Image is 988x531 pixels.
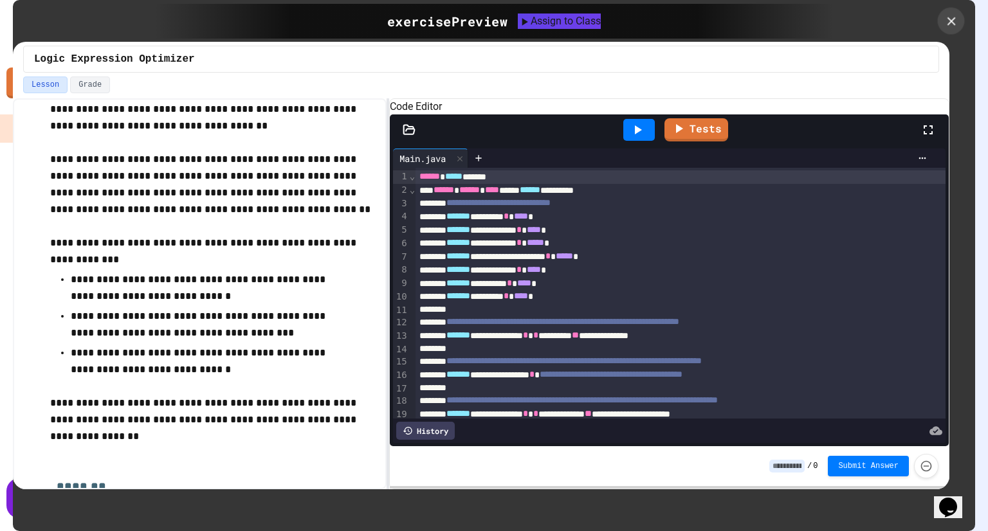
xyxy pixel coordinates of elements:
[390,99,949,114] h6: Code Editor
[393,210,409,224] div: 4
[393,237,409,251] div: 6
[838,461,899,471] span: Submit Answer
[914,454,938,478] button: Force resubmission of student's answer (Admin only)
[393,382,409,395] div: 17
[23,76,68,93] button: Lesson
[393,304,409,317] div: 11
[396,422,455,440] div: History
[393,152,452,165] div: Main.java
[393,316,409,330] div: 12
[518,14,601,29] button: Assign to Class
[409,184,416,195] span: Fold line
[409,171,416,181] span: Fold line
[393,343,409,356] div: 14
[387,12,508,31] div: exercise Preview
[393,148,468,168] div: Main.java
[393,224,409,237] div: 5
[70,76,110,93] button: Grade
[807,461,812,471] span: /
[393,330,409,343] div: 13
[393,251,409,264] div: 7
[393,277,409,291] div: 9
[664,118,728,141] a: Tests
[393,355,409,369] div: 15
[393,369,409,382] div: 16
[934,480,975,518] iframe: chat widget
[34,51,195,67] span: Logic Expression Optimizer
[393,291,409,304] div: 10
[393,197,409,211] div: 3
[393,264,409,277] div: 8
[813,461,818,471] span: 0
[393,184,409,197] div: 2
[393,408,409,422] div: 19
[828,456,909,476] button: Submit Answer
[393,395,409,408] div: 18
[393,170,409,184] div: 1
